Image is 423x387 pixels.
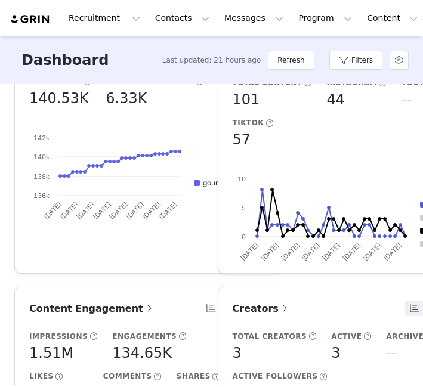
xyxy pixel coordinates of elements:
text: [DATE] [300,241,321,262]
h5: 1.51M [29,342,73,364]
span: Content Engagement [29,303,155,314]
h5: Active [331,331,362,342]
text: [DATE] [141,200,162,221]
a: Creators [233,301,291,316]
text: [DATE] [108,200,129,221]
h5: TikTok [233,117,264,128]
h5: -- [402,89,412,110]
h5: Total Creators [233,331,307,342]
h5: 3 [233,342,242,364]
h5: 6.33K [106,88,147,109]
text: 5 [242,204,246,212]
button: Program [291,5,359,32]
button: Recruitment [61,5,147,32]
button: Refresh [268,51,314,70]
text: 0 [242,233,246,241]
text: [DATE] [279,241,301,262]
text: [DATE] [320,241,342,262]
text: [DATE] [157,200,178,221]
text: [DATE] [91,200,113,221]
span: Last updated: 21 hours ago [162,55,261,66]
button: Contacts [148,5,217,32]
text: [DATE] [75,200,96,221]
h5: -- [386,342,396,364]
text: 138k [33,172,50,181]
h5: 3 [331,342,340,364]
text: 136k [33,191,50,200]
h5: Comments [103,371,152,382]
text: [DATE] [361,241,382,262]
h5: Active Followers [233,371,318,382]
img: grin logo [10,14,51,25]
h5: 44 [326,89,345,110]
text: 10 [237,175,246,183]
text: [DATE] [341,241,362,262]
span: Creators [233,303,291,314]
h5: Likes [29,371,54,382]
h5: 57 [233,129,251,150]
h5: 101 [233,89,260,110]
text: [DATE] [124,200,146,221]
text: [DATE] [42,200,63,221]
button: Messages [217,5,291,32]
text: [DATE] [238,241,260,262]
text: [DATE] [259,241,280,262]
text: 142k [33,134,50,142]
a: Content Engagement [29,301,155,316]
text: [DATE] [381,241,403,262]
text: 140k [33,153,50,161]
h5: Shares [177,371,211,382]
text: gourmandbeauty [203,178,261,187]
button: Filters [329,51,382,70]
text: [DATE] [58,200,80,221]
h5: Impressions [29,331,88,342]
h5: 134.65K [112,342,172,364]
h3: Dashboard [21,49,109,71]
h5: Engagements [112,331,177,342]
h5: 140.53K [29,88,89,109]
